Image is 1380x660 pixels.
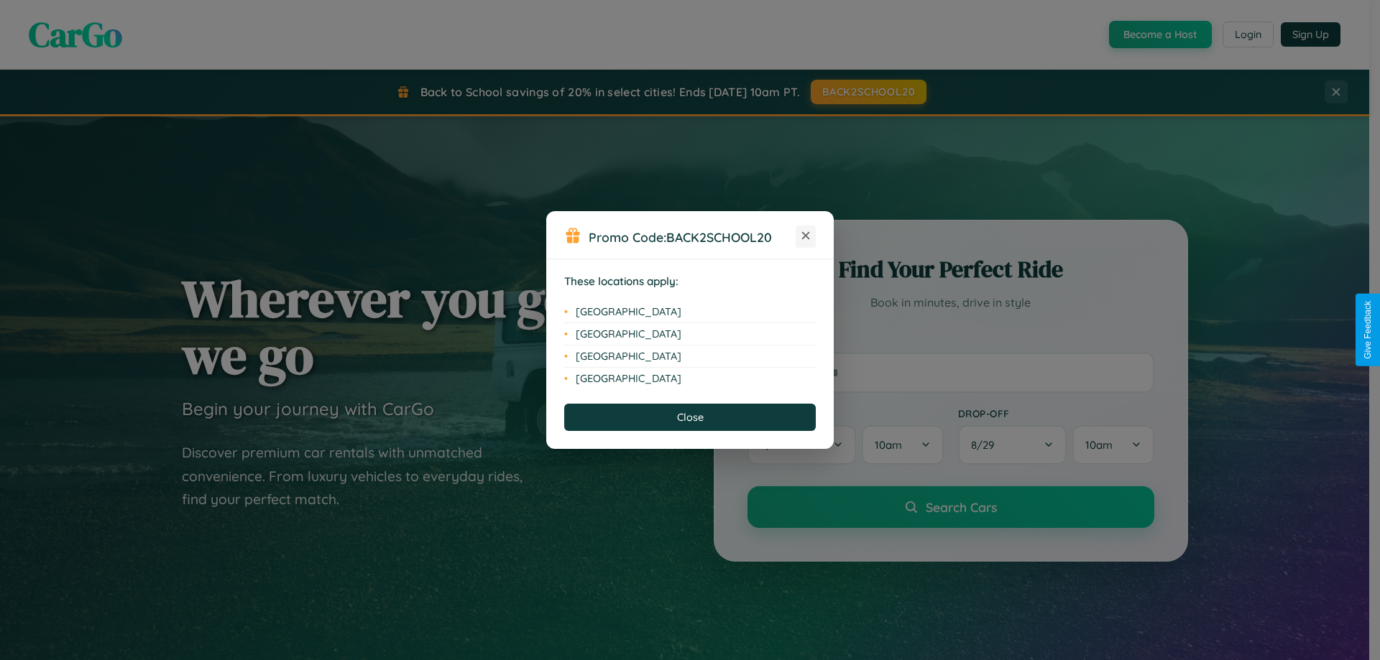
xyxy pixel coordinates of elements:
strong: These locations apply: [564,274,678,288]
li: [GEOGRAPHIC_DATA] [564,323,816,345]
div: Give Feedback [1363,301,1373,359]
button: Close [564,404,816,431]
li: [GEOGRAPHIC_DATA] [564,368,816,389]
h3: Promo Code: [589,229,796,245]
li: [GEOGRAPHIC_DATA] [564,345,816,368]
b: BACK2SCHOOL20 [666,229,772,245]
li: [GEOGRAPHIC_DATA] [564,301,816,323]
